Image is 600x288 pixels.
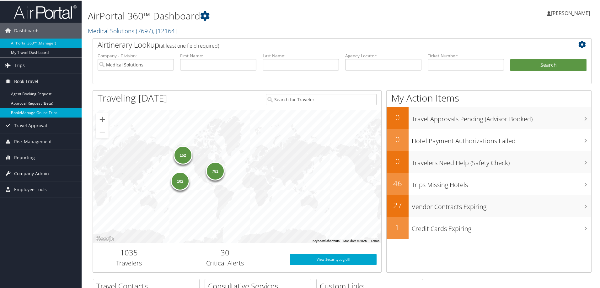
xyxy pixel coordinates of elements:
h3: Travel Approvals Pending (Advisor Booked) [412,111,591,123]
a: 46Trips Missing Hotels [387,172,591,194]
a: 27Vendor Contracts Expiring [387,194,591,216]
a: 1Credit Cards Expiring [387,216,591,238]
img: airportal-logo.png [14,4,77,19]
h2: 1 [387,221,409,232]
span: ( 7697 ) [136,26,153,34]
span: Trips [14,57,25,73]
h3: Credit Cards Expiring [412,221,591,233]
h2: 30 [170,247,281,257]
a: [PERSON_NAME] [547,3,596,22]
h1: Traveling [DATE] [98,91,167,104]
button: Keyboard shortcuts [313,238,340,243]
button: Search [510,58,587,71]
img: Google [94,234,115,243]
div: 781 [206,161,224,180]
span: Book Travel [14,73,38,89]
a: Terms (opens in new tab) [371,238,379,242]
span: Dashboards [14,22,40,38]
h1: My Action Items [387,91,591,104]
h3: Hotel Payment Authorizations Failed [412,133,591,145]
div: 152 [173,145,192,164]
span: Risk Management [14,133,52,149]
button: Zoom in [96,113,109,125]
h3: Vendor Contracts Expiring [412,199,591,211]
a: Medical Solutions [88,26,177,34]
span: Company Admin [14,165,49,181]
h2: Airtinerary Lookup [98,39,545,50]
a: 0Travel Approvals Pending (Advisor Booked) [387,107,591,128]
span: Employee Tools [14,181,47,197]
span: (at least one field required) [159,42,219,49]
span: [PERSON_NAME] [551,9,590,16]
div: 102 [171,171,190,190]
input: Search for Traveler [266,93,377,105]
a: 0Hotel Payment Authorizations Failed [387,128,591,150]
label: Ticket Number: [428,52,504,58]
span: Reporting [14,149,35,165]
a: View SecurityLogic® [290,253,377,264]
label: Last Name: [263,52,339,58]
h2: 1035 [98,247,160,257]
h3: Trips Missing Hotels [412,177,591,189]
button: Zoom out [96,125,109,138]
h1: AirPortal 360™ Dashboard [88,9,427,22]
h2: 27 [387,199,409,210]
h2: 0 [387,155,409,166]
label: Company - Division: [98,52,174,58]
h2: 0 [387,112,409,122]
h3: Travelers Need Help (Safety Check) [412,155,591,167]
span: Map data ©2025 [343,238,367,242]
label: First Name: [180,52,256,58]
h2: 0 [387,134,409,144]
a: Open this area in Google Maps (opens a new window) [94,234,115,243]
h3: Travelers [98,258,160,267]
label: Agency Locator: [345,52,421,58]
span: Travel Approval [14,117,47,133]
h2: 46 [387,177,409,188]
a: 0Travelers Need Help (Safety Check) [387,150,591,172]
span: , [ 12164 ] [153,26,177,34]
h3: Critical Alerts [170,258,281,267]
